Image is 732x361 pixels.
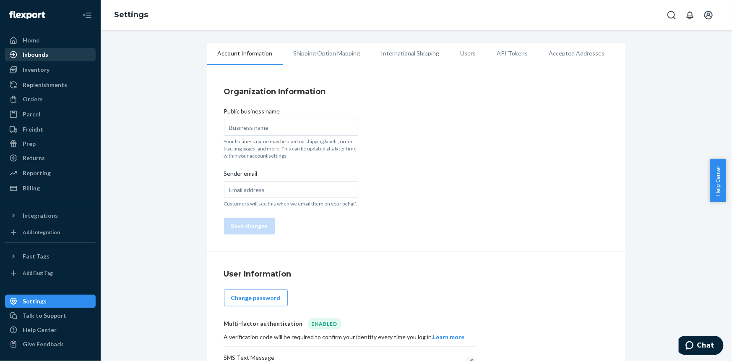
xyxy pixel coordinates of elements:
a: Settings [5,295,96,308]
button: Learn more [433,333,465,341]
div: Home [23,36,39,45]
h4: User Information [224,269,609,279]
a: Home [5,34,96,47]
div: Talk to Support [23,311,66,320]
span: Public business name [224,107,280,119]
button: Give Feedback [5,337,96,351]
div: Reporting [23,169,51,177]
a: Settings [114,10,148,19]
button: Fast Tags [5,250,96,263]
div: Freight [23,125,43,134]
p: Your business name may be used on shipping labels, order tracking pages, and more. This can be up... [224,138,358,159]
button: Talk to Support [5,309,96,322]
div: A verification code will be required to confirm your identity every time you log in. [224,333,476,341]
ol: breadcrumbs [107,3,155,27]
input: Sender email [224,181,358,198]
button: Change password [224,290,288,306]
h4: Organization Information [224,86,609,97]
a: Help Center [5,323,96,337]
a: Freight [5,123,96,136]
img: Flexport logo [9,11,45,19]
div: Orders [23,95,43,103]
div: Help Center [23,326,57,334]
div: Add Fast Tag [23,269,53,277]
p: Customers will see this when we email them on your behalf. [224,200,358,207]
button: Open notifications [682,7,698,24]
a: Reporting [5,166,96,180]
a: Returns [5,151,96,165]
a: Parcel [5,108,96,121]
li: International Shipping [371,43,450,64]
div: Add Integration [23,229,60,236]
div: Give Feedback [23,340,63,348]
button: Open Search Box [663,7,680,24]
li: Accepted Addresses [539,43,615,64]
div: Settings [23,297,47,306]
li: Users [450,43,487,64]
div: Inventory [23,66,49,74]
input: Public business name [224,119,358,136]
div: Inbounds [23,50,48,59]
a: Prep [5,137,96,150]
div: Fast Tags [23,252,49,261]
div: Returns [23,154,45,162]
a: Orders [5,92,96,106]
button: Integrations [5,209,96,222]
a: Replenishments [5,78,96,92]
li: API Tokens [487,43,539,64]
li: Shipping Option Mapping [283,43,371,64]
iframe: Opens a widget where you can chat to one of our agents [679,336,724,357]
button: Close Navigation [79,7,96,24]
div: Prep [23,140,36,148]
div: Parcel [23,110,40,119]
button: Save changes [224,218,275,235]
a: Billing [5,182,96,195]
a: Inbounds [5,48,96,61]
div: Billing [23,184,40,192]
div: Enabled [308,318,341,329]
p: Multi-factor authentication [224,319,303,328]
div: Integrations [23,211,58,220]
a: Add Fast Tag [5,266,96,280]
span: Sender email [224,169,258,181]
a: Inventory [5,63,96,76]
a: Add Integration [5,226,96,239]
button: Open account menu [700,7,717,24]
button: Help Center [710,159,726,202]
div: Replenishments [23,81,67,89]
li: Account Information [207,43,283,65]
